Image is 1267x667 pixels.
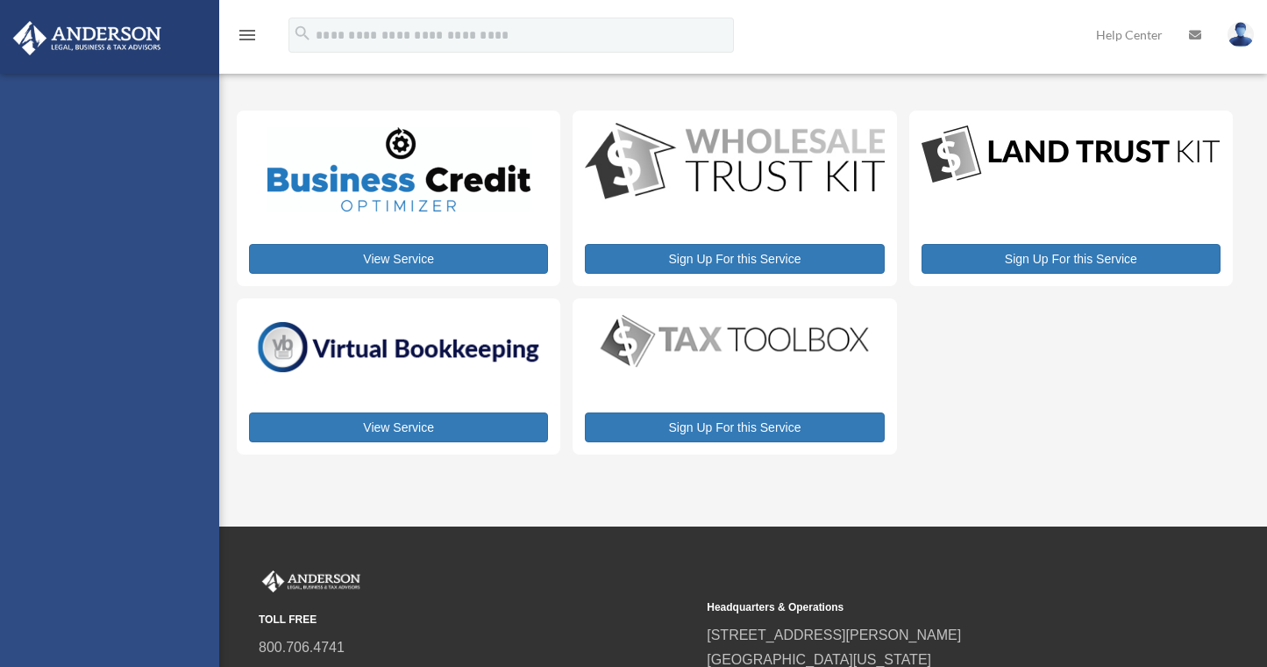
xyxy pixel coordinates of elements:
[585,244,884,274] a: Sign Up For this Service
[922,244,1221,274] a: Sign Up For this Service
[585,123,884,202] img: WS-Trust-Kit-lgo-1.jpg
[8,21,167,55] img: Anderson Advisors Platinum Portal
[259,570,364,593] img: Anderson Advisors Platinum Portal
[293,24,312,43] i: search
[259,611,694,629] small: TOLL FREE
[707,652,931,667] a: [GEOGRAPHIC_DATA][US_STATE]
[237,31,258,46] a: menu
[707,628,961,642] a: [STREET_ADDRESS][PERSON_NAME]
[1228,22,1254,47] img: User Pic
[707,599,1142,617] small: Headquarters & Operations
[249,244,548,274] a: View Service
[922,123,1220,187] img: LandTrust_lgo-1.jpg
[249,412,548,442] a: View Service
[585,412,884,442] a: Sign Up For this Service
[585,311,884,370] img: taxtoolbox_new-1.webp
[237,25,258,46] i: menu
[259,640,345,655] a: 800.706.4741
